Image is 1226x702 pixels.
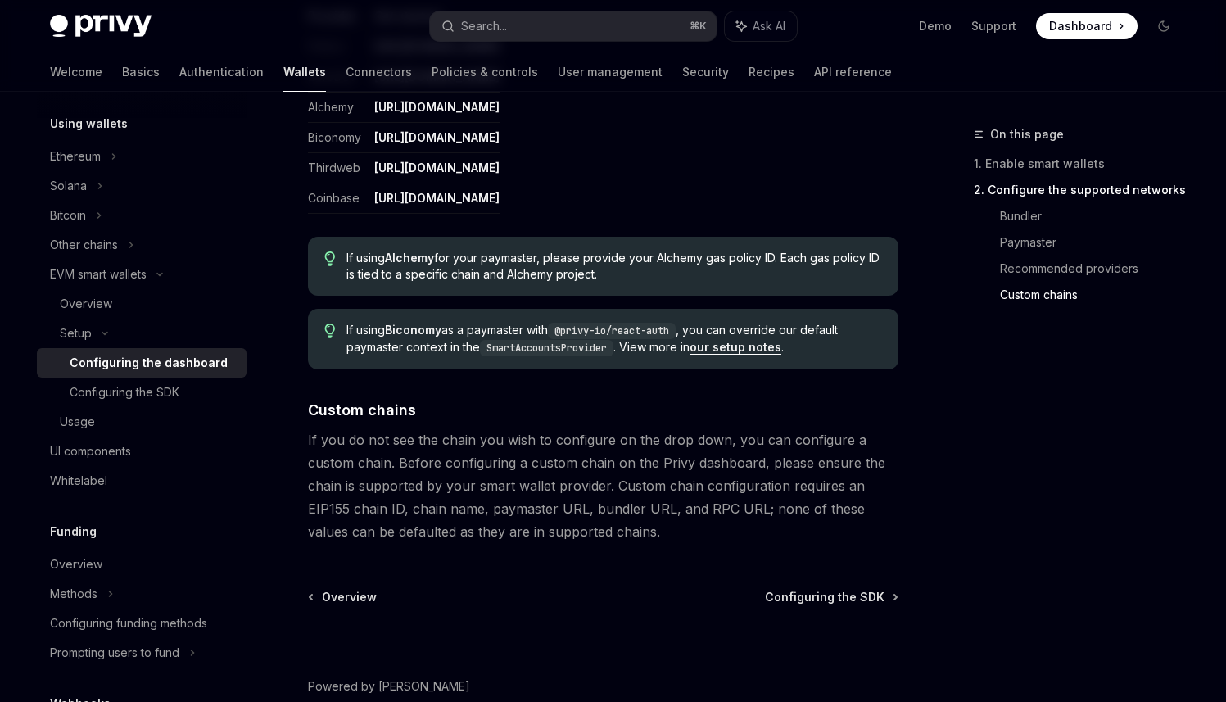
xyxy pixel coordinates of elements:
[50,206,86,225] div: Bitcoin
[548,323,676,339] code: @privy-io/react-auth
[37,378,247,407] a: Configuring the SDK
[308,93,368,123] td: Alchemy
[50,114,128,134] h5: Using wallets
[70,353,228,373] div: Configuring the dashboard
[37,407,247,437] a: Usage
[50,265,147,284] div: EVM smart wallets
[50,643,179,663] div: Prompting users to fund
[1036,13,1138,39] a: Dashboard
[37,609,247,638] a: Configuring funding methods
[50,522,97,541] h5: Funding
[1000,203,1190,229] a: Bundler
[990,125,1064,144] span: On this page
[374,161,500,175] a: [URL][DOMAIN_NAME]
[283,52,326,92] a: Wallets
[1151,13,1177,39] button: Toggle dark mode
[50,614,207,633] div: Configuring funding methods
[1049,18,1112,34] span: Dashboard
[432,52,538,92] a: Policies & controls
[971,18,1016,34] a: Support
[60,294,112,314] div: Overview
[179,52,264,92] a: Authentication
[50,176,87,196] div: Solana
[308,428,898,543] span: If you do not see the chain you wish to configure on the drop down, you can configure a custom ch...
[37,289,247,319] a: Overview
[346,52,412,92] a: Connectors
[558,52,663,92] a: User management
[322,589,377,605] span: Overview
[50,52,102,92] a: Welcome
[324,324,336,338] svg: Tip
[385,251,434,265] strong: Alchemy
[50,235,118,255] div: Other chains
[50,555,102,574] div: Overview
[765,589,884,605] span: Configuring the SDK
[308,678,470,695] a: Powered by [PERSON_NAME]
[346,322,881,356] span: If using as a paymaster with , you can override our default paymaster context in the . View more ...
[70,383,179,402] div: Configuring the SDK
[37,550,247,579] a: Overview
[324,251,336,266] svg: Tip
[690,340,781,355] a: our setup notes
[310,589,377,605] a: Overview
[682,52,729,92] a: Security
[461,16,507,36] div: Search...
[765,589,897,605] a: Configuring the SDK
[308,183,368,214] td: Coinbase
[974,151,1190,177] a: 1. Enable smart wallets
[480,340,613,356] code: SmartAccountsProvider
[690,20,707,33] span: ⌘ K
[50,147,101,166] div: Ethereum
[919,18,952,34] a: Demo
[308,153,368,183] td: Thirdweb
[308,399,416,421] span: Custom chains
[122,52,160,92] a: Basics
[1000,256,1190,282] a: Recommended providers
[308,123,368,153] td: Biconomy
[374,191,500,206] a: [URL][DOMAIN_NAME]
[749,52,794,92] a: Recipes
[37,466,247,496] a: Whitelabel
[346,250,881,283] span: If using for your paymaster, please provide your Alchemy gas policy ID. Each gas policy ID is tie...
[50,471,107,491] div: Whitelabel
[374,130,500,145] a: [URL][DOMAIN_NAME]
[974,177,1190,203] a: 2. Configure the supported networks
[385,323,441,337] strong: Biconomy
[37,348,247,378] a: Configuring the dashboard
[725,11,797,41] button: Ask AI
[374,100,500,115] a: [URL][DOMAIN_NAME]
[50,442,131,461] div: UI components
[814,52,892,92] a: API reference
[37,437,247,466] a: UI components
[753,18,785,34] span: Ask AI
[50,584,97,604] div: Methods
[1000,229,1190,256] a: Paymaster
[60,324,92,343] div: Setup
[430,11,717,41] button: Search...⌘K
[60,412,95,432] div: Usage
[50,15,152,38] img: dark logo
[1000,282,1190,308] a: Custom chains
